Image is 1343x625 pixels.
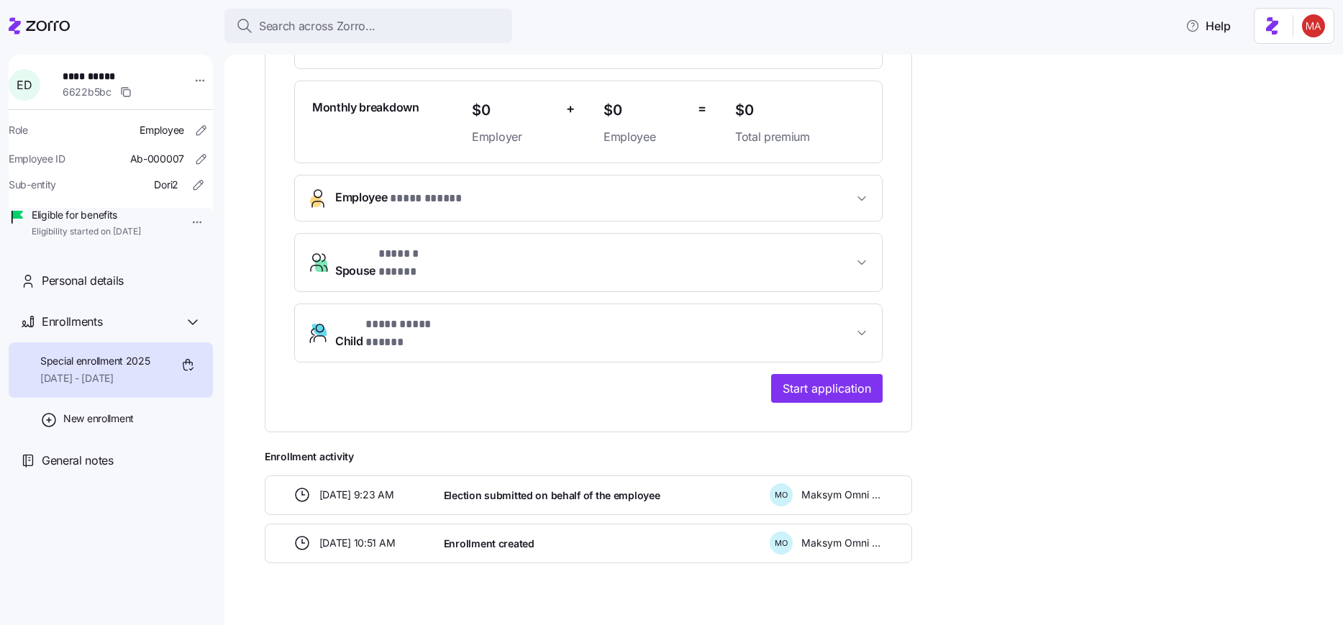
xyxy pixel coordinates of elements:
[154,178,178,192] span: Dori2
[472,128,555,146] span: Employer
[42,272,124,290] span: Personal details
[224,9,512,43] button: Search across Zorro...
[32,226,141,238] span: Eligibility started on [DATE]
[604,128,686,146] span: Employee
[319,536,396,550] span: [DATE] 10:51 AM
[312,99,419,117] span: Monthly breakdown
[9,152,65,166] span: Employee ID
[698,99,706,119] span: =
[335,316,468,350] span: Child
[42,313,102,331] span: Enrollments
[17,79,32,91] span: E D
[735,99,865,122] span: $0
[63,411,134,426] span: New enrollment
[9,178,56,192] span: Sub-entity
[801,488,883,502] span: Maksym Omni Admin
[566,99,575,119] span: +
[1174,12,1242,40] button: Help
[40,371,150,386] span: [DATE] - [DATE]
[265,450,912,464] span: Enrollment activity
[259,17,375,35] span: Search across Zorro...
[444,537,534,551] span: Enrollment created
[9,123,28,137] span: Role
[130,152,184,166] span: Ab-000007
[1302,14,1325,37] img: f7a7e4c55e51b85b9b4f59cc430d8b8c
[444,488,660,503] span: Election submitted on behalf of the employee
[604,99,686,122] span: $0
[783,380,871,397] span: Start application
[319,488,394,502] span: [DATE] 9:23 AM
[775,539,788,547] span: M O
[472,99,555,122] span: $0
[801,536,883,550] span: Maksym Omni Admin
[40,354,150,368] span: Special enrollment 2025
[335,245,457,280] span: Spouse
[771,374,883,403] button: Start application
[140,123,184,137] span: Employee
[735,128,865,146] span: Total premium
[335,188,463,208] span: Employee
[32,208,141,222] span: Eligible for benefits
[63,85,111,99] span: 6622b5bc
[775,491,788,499] span: M O
[42,452,114,470] span: General notes
[1185,17,1231,35] span: Help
